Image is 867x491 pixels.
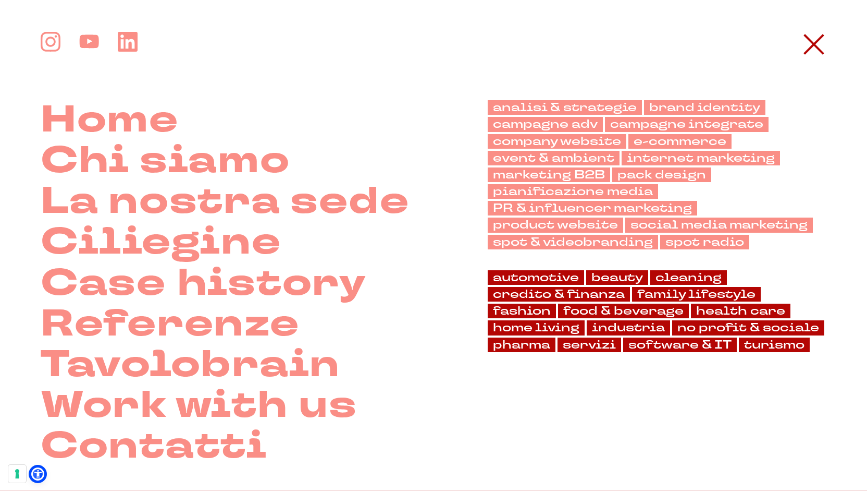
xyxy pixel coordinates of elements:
[41,100,179,141] a: Home
[488,184,658,199] a: pianificazione media
[488,320,585,335] a: home living
[488,287,630,302] a: credito & finanza
[41,222,281,263] a: Ciliegine
[8,465,26,483] button: Le tue preferenze relative al consenso per le tecnologie di tracciamento
[488,117,603,131] a: campagne adv
[31,468,44,481] a: Open Accessibility Menu
[586,270,648,285] a: beauty
[672,320,824,335] a: no profit & sociale
[488,218,623,232] a: product website
[41,264,366,304] a: Case history
[625,218,813,232] a: social media marketing
[622,151,780,165] a: internet marketing
[558,304,689,318] a: food & beverage
[41,386,357,426] a: Work with us
[605,117,769,131] a: campagne integrate
[41,182,410,222] a: La nostra sede
[632,287,761,302] a: family lifestyle
[41,426,267,467] a: Contatti
[488,167,610,182] a: marketing B2B
[587,320,670,335] a: industria
[41,345,341,386] a: Tavolobrain
[650,270,727,285] a: cleaning
[488,338,555,352] a: pharma
[660,235,749,249] a: spot radio
[488,100,642,115] a: analisi & strategie
[623,338,737,352] a: software & IT
[628,134,732,149] a: e-commerce
[691,304,790,318] a: health care
[488,201,697,215] a: PR & influencer marketing
[644,100,765,115] a: brand identity
[488,270,584,285] a: automotive
[488,304,556,318] a: fashion
[488,151,620,165] a: event & ambient
[739,338,810,352] a: turismo
[41,304,300,345] a: Referenze
[488,235,658,249] a: spot & videobranding
[41,141,290,182] a: Chi siamo
[558,338,621,352] a: servizi
[488,134,626,149] a: company website
[612,167,711,182] a: pack design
